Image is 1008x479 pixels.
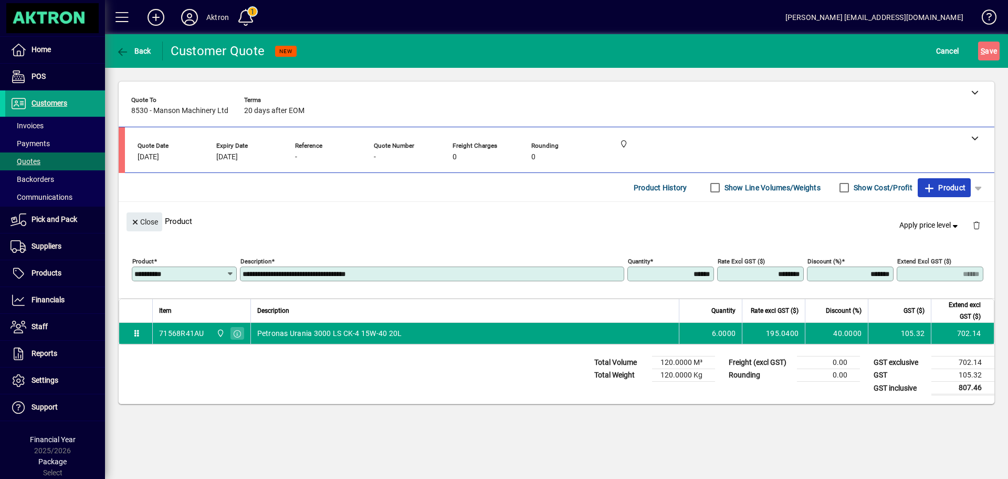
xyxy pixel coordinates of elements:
a: Backorders [5,170,105,188]
span: - [374,153,376,161]
span: Cancel [936,43,959,59]
mat-label: Description [240,258,271,265]
div: Product [119,202,994,240]
span: Quotes [10,157,40,166]
a: Pick and Pack [5,207,105,233]
button: Close [127,212,162,231]
span: Extend excl GST ($) [938,299,981,322]
a: Staff [5,314,105,340]
a: Knowledge Base [974,2,995,36]
span: Pick and Pack [31,215,77,223]
td: Freight (excl GST) [723,356,797,369]
span: Package [38,457,67,466]
button: Save [978,42,1000,60]
button: Add [139,8,173,27]
button: Product History [629,178,691,197]
span: Support [31,403,58,411]
label: Show Line Volumes/Weights [722,182,821,193]
a: Home [5,37,105,63]
span: Description [257,305,289,317]
mat-label: Quantity [628,258,650,265]
span: Communications [10,193,72,201]
td: 702.14 [931,323,994,344]
span: Invoices [10,121,44,130]
div: 195.0400 [749,328,799,339]
span: Close [131,213,158,231]
a: Financials [5,287,105,313]
span: 8530 - Manson Machinery Ltd [131,107,228,115]
span: Product [923,179,965,196]
span: Products [31,269,61,277]
td: 120.0000 Kg [652,369,715,382]
div: 71568R41AU [159,328,204,339]
td: 0.00 [797,356,860,369]
a: Products [5,260,105,287]
td: Total Weight [589,369,652,382]
td: Rounding [723,369,797,382]
td: GST exclusive [868,356,931,369]
a: Reports [5,341,105,367]
td: 40.0000 [805,323,868,344]
div: [PERSON_NAME] [EMAIL_ADDRESS][DOMAIN_NAME] [785,9,963,26]
span: Petronas Urania 3000 LS CK-4 15W-40 20L [257,328,402,339]
button: Apply price level [895,216,964,235]
span: Suppliers [31,242,61,250]
span: S [981,47,985,55]
mat-label: Extend excl GST ($) [897,258,951,265]
app-page-header-button: Delete [964,220,989,230]
a: POS [5,64,105,90]
span: Financial Year [30,435,76,444]
span: Settings [31,376,58,384]
span: Payments [10,139,50,148]
span: [DATE] [138,153,159,161]
a: Invoices [5,117,105,135]
mat-label: Rate excl GST ($) [718,258,765,265]
a: Suppliers [5,233,105,260]
div: Customer Quote [171,43,265,59]
td: 105.32 [868,323,931,344]
a: Payments [5,135,105,152]
span: Customers [31,99,67,107]
span: 20 days after EOM [244,107,304,115]
button: Cancel [933,42,962,60]
span: Financials [31,295,65,304]
span: Home [31,45,51,54]
span: Apply price level [899,220,960,231]
span: Item [159,305,172,317]
label: Show Cost/Profit [852,182,912,193]
div: Aktron [206,9,229,26]
td: Total Volume [589,356,652,369]
span: 6.0000 [712,328,736,339]
button: Product [918,178,971,197]
span: 0 [531,153,535,161]
span: - [295,153,297,161]
span: POS [31,72,46,80]
td: 807.46 [931,382,994,395]
a: Communications [5,188,105,206]
app-page-header-button: Close [124,217,165,226]
td: 105.32 [931,369,994,382]
td: 702.14 [931,356,994,369]
span: Backorders [10,175,54,184]
span: Reports [31,349,57,358]
span: Back [116,47,151,55]
button: Back [113,42,154,60]
td: 0.00 [797,369,860,382]
a: Support [5,394,105,421]
span: Discount (%) [826,305,862,317]
span: Quantity [711,305,736,317]
span: Rate excl GST ($) [751,305,799,317]
span: ave [981,43,997,59]
span: NEW [279,48,292,55]
span: Staff [31,322,48,331]
td: GST inclusive [868,382,931,395]
span: 0 [453,153,457,161]
span: [DATE] [216,153,238,161]
mat-label: Discount (%) [807,258,842,265]
button: Profile [173,8,206,27]
button: Delete [964,212,989,238]
td: 120.0000 M³ [652,356,715,369]
span: GST ($) [904,305,925,317]
a: Quotes [5,152,105,170]
span: Product History [634,179,687,196]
